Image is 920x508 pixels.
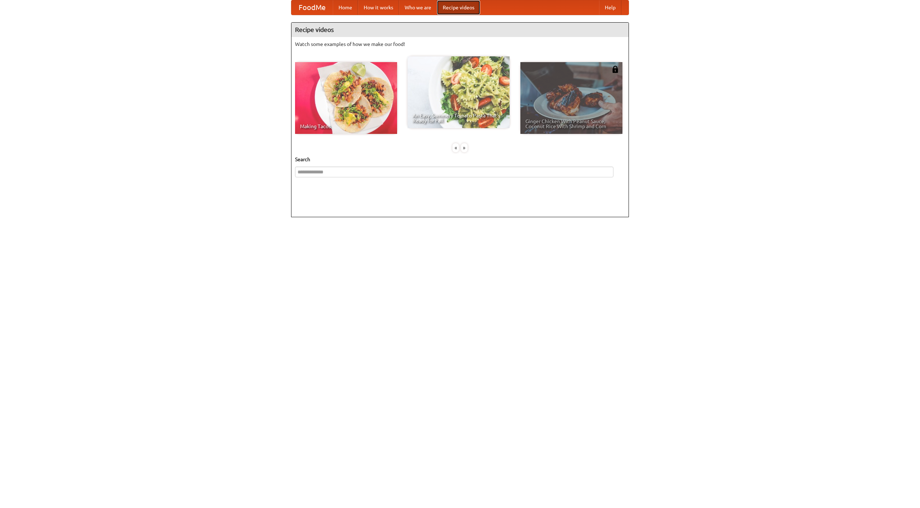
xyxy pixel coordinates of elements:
a: FoodMe [291,0,333,15]
a: An Easy, Summery Tomato Pasta That's Ready for Fall [408,56,510,128]
h4: Recipe videos [291,23,629,37]
p: Watch some examples of how we make our food! [295,41,625,48]
a: How it works [358,0,399,15]
a: Help [599,0,621,15]
a: Who we are [399,0,437,15]
h5: Search [295,156,625,163]
a: Making Tacos [295,62,397,134]
img: 483408.png [612,66,619,73]
span: An Easy, Summery Tomato Pasta That's Ready for Fall [413,113,505,123]
div: » [461,143,468,152]
a: Home [333,0,358,15]
a: Recipe videos [437,0,480,15]
span: Making Tacos [300,124,392,129]
div: « [452,143,459,152]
